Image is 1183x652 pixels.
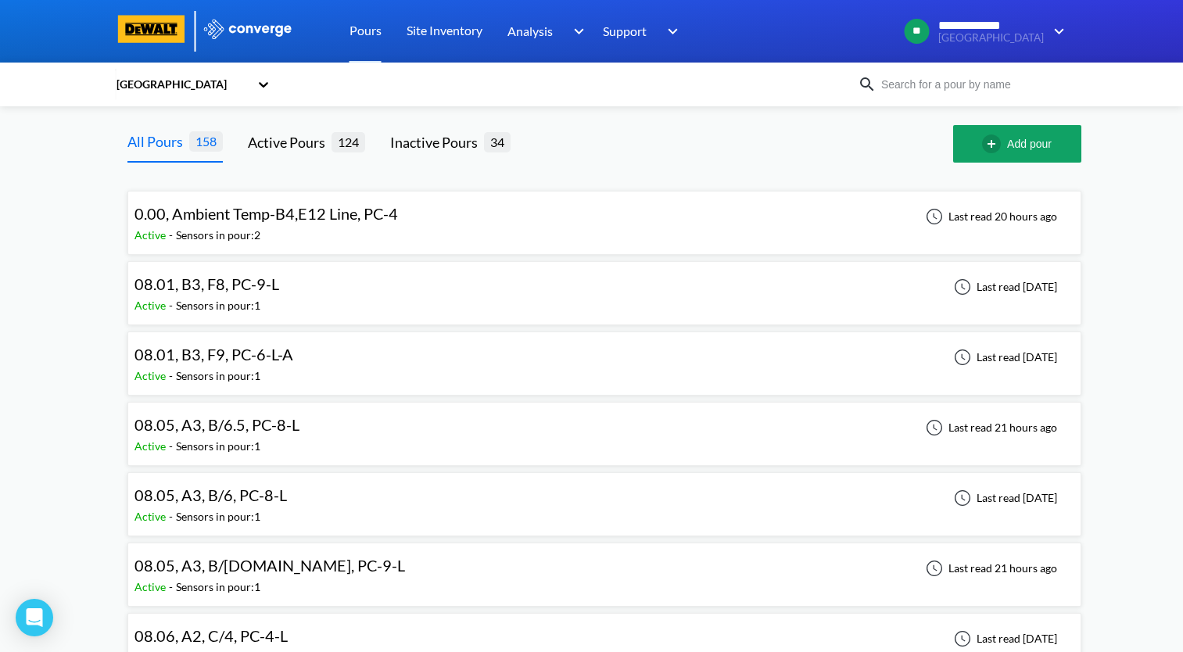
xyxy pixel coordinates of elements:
[507,21,553,41] span: Analysis
[134,415,299,434] span: 08.05, A3, B/6.5, PC-8-L
[16,599,53,636] div: Open Intercom Messenger
[917,207,1062,226] div: Last read 20 hours ago
[134,345,293,364] span: 08.01, B3, F9, PC-6-L-A
[945,348,1062,367] div: Last read [DATE]
[176,508,260,525] div: Sensors in pour: 1
[127,349,1081,363] a: 08.01, B3, F9, PC-6-L-AActive-Sensors in pour:1Last read [DATE]
[127,631,1081,644] a: 08.06, A2, C/4, PC-4-LActive-Sensors in pour:1Last read [DATE]
[127,209,1081,222] a: 0.00, Ambient Temp-B4,E12 Line, PC-4Active-Sensors in pour:2Last read 20 hours ago
[169,369,176,382] span: -
[169,580,176,593] span: -
[169,510,176,523] span: -
[176,367,260,385] div: Sensors in pour: 1
[127,279,1081,292] a: 08.01, B3, F8, PC-9-LActive-Sensors in pour:1Last read [DATE]
[134,369,169,382] span: Active
[203,19,293,39] img: logo_ewhite.svg
[134,439,169,453] span: Active
[176,297,260,314] div: Sensors in pour: 1
[134,510,169,523] span: Active
[563,22,588,41] img: downArrow.svg
[876,76,1066,93] input: Search for a pour by name
[134,580,169,593] span: Active
[134,228,169,242] span: Active
[169,299,176,312] span: -
[127,420,1081,433] a: 08.05, A3, B/6.5, PC-8-LActive-Sensors in pour:1Last read 21 hours ago
[248,131,332,153] div: Active Pours
[115,15,188,43] img: logo-dewalt.svg
[127,490,1081,503] a: 08.05, A3, B/6, PC-8-LActive-Sensors in pour:1Last read [DATE]
[945,489,1062,507] div: Last read [DATE]
[189,131,223,151] span: 158
[953,125,1081,163] button: Add pour
[134,626,288,645] span: 08.06, A2, C/4, PC-4-L
[982,134,1007,153] img: add-circle-outline.svg
[134,204,398,223] span: 0.00, Ambient Temp-B4,E12 Line, PC-4
[1044,22,1069,41] img: downArrow.svg
[603,21,647,41] span: Support
[134,485,287,504] span: 08.05, A3, B/6, PC-8-L
[945,278,1062,296] div: Last read [DATE]
[169,439,176,453] span: -
[390,131,484,153] div: Inactive Pours
[917,559,1062,578] div: Last read 21 hours ago
[658,22,683,41] img: downArrow.svg
[945,629,1062,648] div: Last read [DATE]
[176,438,260,455] div: Sensors in pour: 1
[134,556,405,575] span: 08.05, A3, B/[DOMAIN_NAME], PC-9-L
[938,32,1044,44] span: [GEOGRAPHIC_DATA]
[176,579,260,596] div: Sensors in pour: 1
[134,274,279,293] span: 08.01, B3, F8, PC-9-L
[134,299,169,312] span: Active
[858,75,876,94] img: icon-search.svg
[127,131,189,152] div: All Pours
[917,418,1062,437] div: Last read 21 hours ago
[127,561,1081,574] a: 08.05, A3, B/[DOMAIN_NAME], PC-9-LActive-Sensors in pour:1Last read 21 hours ago
[176,227,260,244] div: Sensors in pour: 2
[484,132,511,152] span: 34
[169,228,176,242] span: -
[115,76,249,93] div: [GEOGRAPHIC_DATA]
[332,132,365,152] span: 124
